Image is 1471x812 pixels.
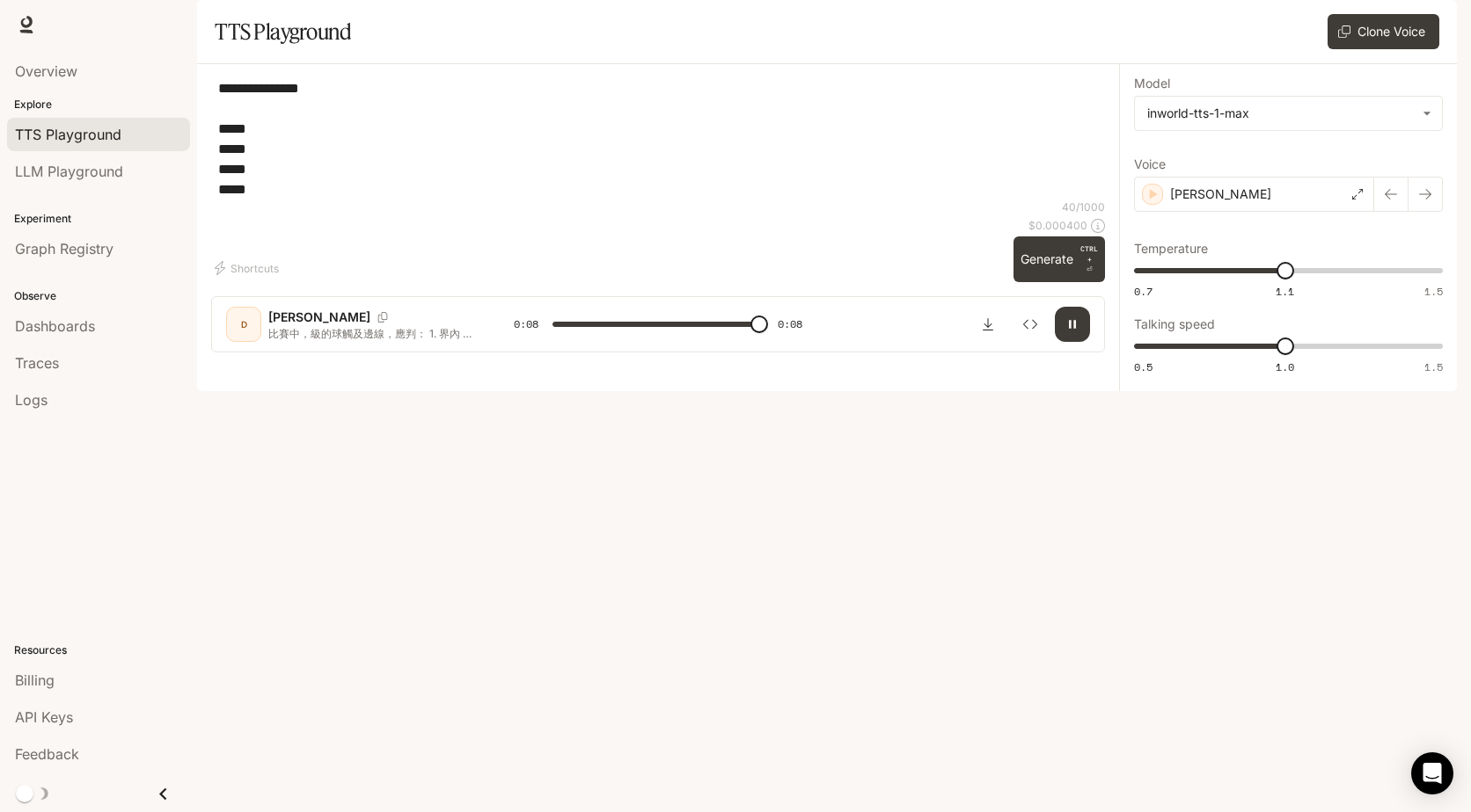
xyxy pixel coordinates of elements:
[1080,243,1098,265] p: CTRL +
[778,315,802,333] span: 0:08
[215,14,351,49] h1: TTS Playground
[1134,284,1153,299] span: 0.7
[514,315,538,333] span: 0:08
[1134,243,1208,255] p: Temperature
[268,308,370,326] p: [PERSON_NAME]
[370,312,395,323] button: Copy Voice ID
[1135,97,1442,130] div: inworld-tts-1-max
[1147,105,1414,122] div: inworld-tts-1-max
[1134,359,1153,374] span: 0.5
[1080,243,1098,275] p: ⏎
[1013,307,1048,342] button: Inspect
[1276,284,1294,299] span: 1.1
[1170,185,1271,203] p: [PERSON_NAME]
[1134,318,1215,330] p: Talking speed
[970,307,1006,342] button: Download audio
[211,254,286,282] button: Shortcuts
[1411,752,1453,794] div: Open Intercom Messenger
[1134,77,1170,90] p: Model
[1134,158,1166,170] p: Voice
[1276,359,1294,374] span: 1.0
[1424,359,1443,374] span: 1.5
[268,326,472,341] p: 比賽中，級的球觸及邊線，應判： 1. 界內 2. 界外 3. 重打 4. 失分
[1062,199,1105,214] p: 40 / 1000
[1014,236,1105,282] button: GenerateCTRL +⏎
[1328,14,1439,49] button: Clone Voice
[1424,284,1443,299] span: 1.5
[230,310,258,338] div: D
